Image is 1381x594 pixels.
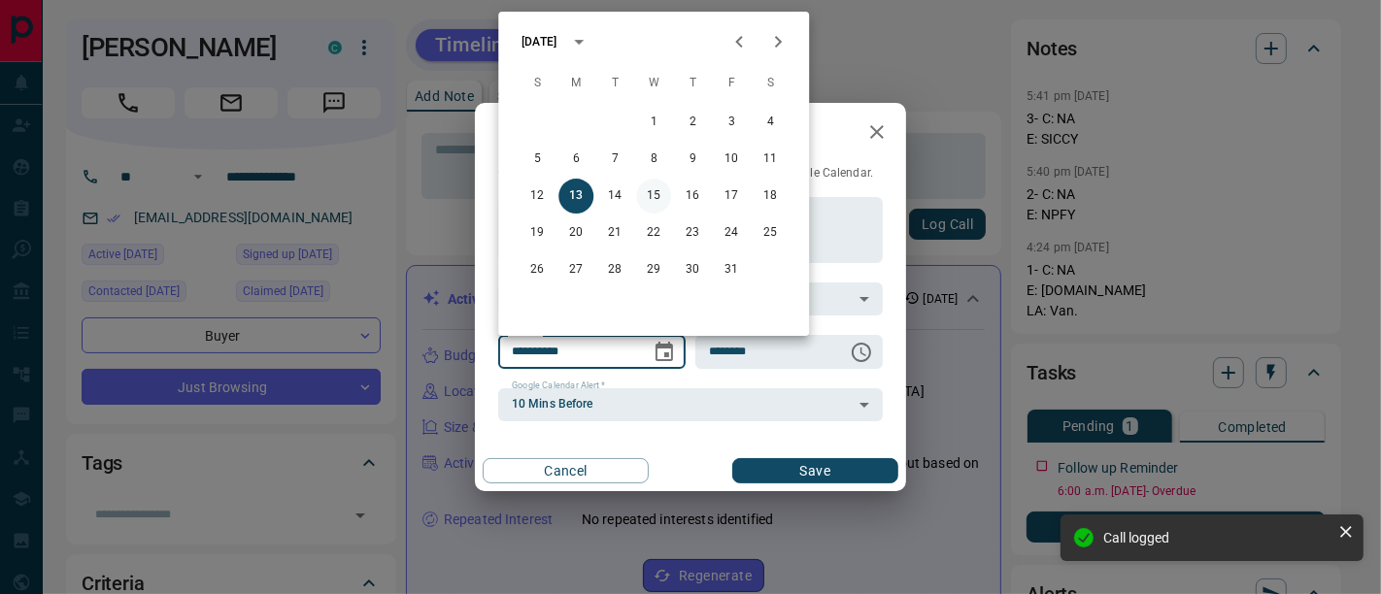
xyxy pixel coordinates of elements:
[597,64,632,103] span: Tuesday
[720,22,758,61] button: Previous month
[753,64,788,103] span: Saturday
[714,179,749,214] button: 17
[597,252,632,287] button: 28
[714,215,749,250] button: 24
[1103,530,1330,545] div: Call logged
[520,252,555,287] button: 26
[636,64,671,103] span: Wednesday
[675,252,710,287] button: 30
[558,142,593,177] button: 6
[753,215,788,250] button: 25
[520,142,555,177] button: 5
[512,379,605,392] label: Google Calendar Alert
[753,105,788,140] button: 4
[753,142,788,177] button: 11
[636,179,671,214] button: 15
[675,105,710,140] button: 2
[636,252,671,287] button: 29
[520,215,555,250] button: 19
[675,179,710,214] button: 16
[645,333,684,372] button: Choose date, selected date is Oct 13, 2025
[714,252,749,287] button: 31
[842,333,881,372] button: Choose time, selected time is 6:00 AM
[675,215,710,250] button: 23
[597,179,632,214] button: 14
[597,215,632,250] button: 21
[483,458,649,483] button: Cancel
[636,215,671,250] button: 22
[558,215,593,250] button: 20
[714,142,749,177] button: 10
[675,142,710,177] button: 9
[714,64,749,103] span: Friday
[636,142,671,177] button: 8
[597,142,632,177] button: 7
[714,105,749,140] button: 3
[520,179,555,214] button: 12
[753,179,788,214] button: 18
[522,33,556,50] div: [DATE]
[558,252,593,287] button: 27
[562,25,595,58] button: calendar view is open, switch to year view
[498,388,883,421] div: 10 Mins Before
[558,64,593,103] span: Monday
[732,458,898,483] button: Save
[475,103,601,165] h2: Edit Task
[675,64,710,103] span: Thursday
[758,22,797,61] button: Next month
[558,179,593,214] button: 13
[636,105,671,140] button: 1
[520,64,555,103] span: Sunday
